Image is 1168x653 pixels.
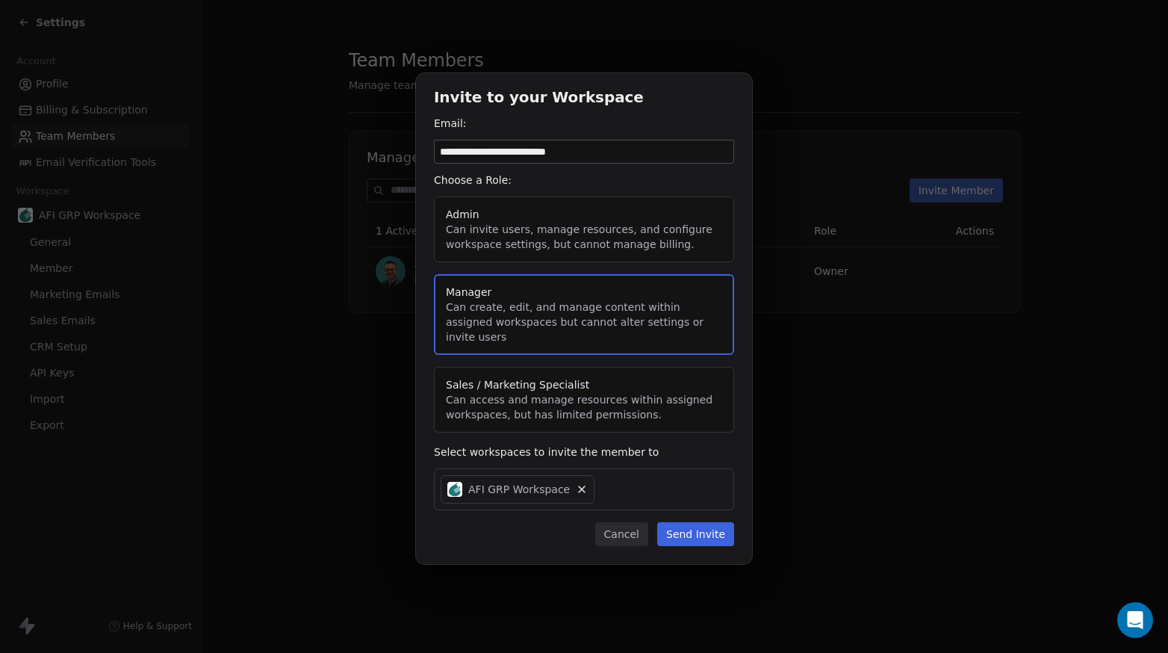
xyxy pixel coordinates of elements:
button: Send Invite [657,522,734,546]
h1: Invite to your Workspace [434,91,734,107]
img: favicon%20fig%20sample.jpg [447,482,462,497]
div: Choose a Role: [434,173,734,188]
span: AFI GRP Workspace [468,482,570,497]
div: Email: [434,116,734,131]
button: Cancel [595,522,648,546]
div: Select workspaces to invite the member to [434,445,734,459]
